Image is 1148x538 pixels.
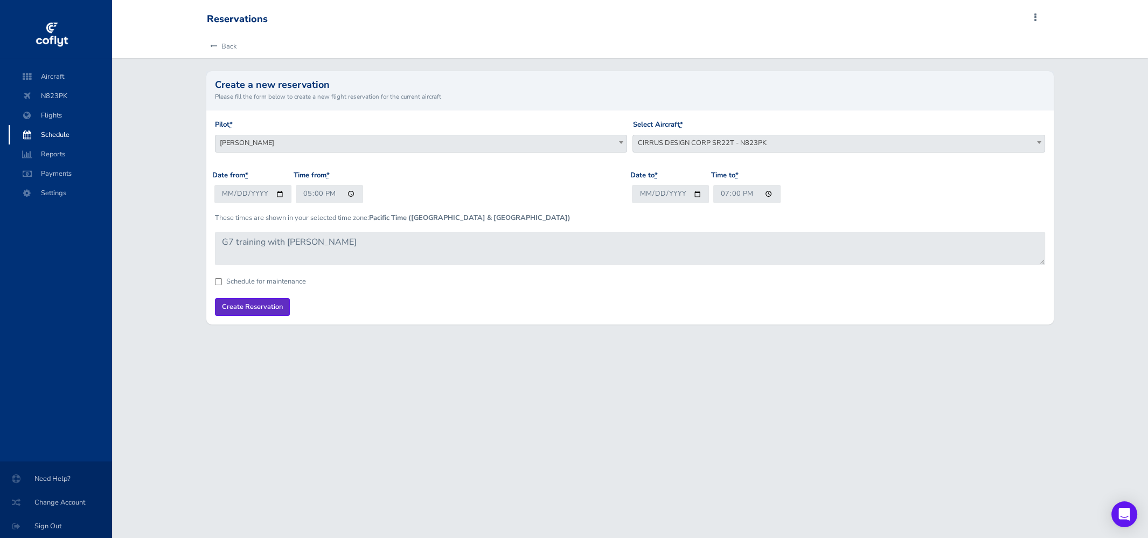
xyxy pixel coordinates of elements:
span: Aircraft [19,67,101,86]
label: Select Aircraft [632,119,683,130]
span: CIRRUS DESIGN CORP SR22T - N823PK [632,135,1045,153]
p: These times are shown in your selected time zone: [215,212,1045,223]
small: Please fill the form below to create a new flight reservation for the current aircraft [215,92,1045,101]
input: Create Reservation [215,298,290,316]
abbr: required [654,170,657,180]
span: Sign Out [13,516,99,536]
label: Schedule for maintenance [226,278,306,285]
span: Need Help? [13,469,99,488]
label: Time from [294,170,330,181]
abbr: required [679,120,683,129]
label: Date to [630,170,657,181]
div: Open Intercom Messenger [1111,501,1137,527]
span: Payments [19,164,101,183]
span: Change Account [13,493,99,512]
abbr: required [326,170,330,180]
abbr: required [229,120,233,129]
abbr: required [735,170,739,180]
span: Reports [19,144,101,164]
div: Reservations [207,13,268,25]
span: Schedule [19,125,101,144]
img: coflyt logo [34,19,69,51]
span: Settings [19,183,101,203]
h2: Create a new reservation [215,80,1045,89]
abbr: required [245,170,248,180]
a: Back [207,35,236,58]
span: Paul Duggan [215,135,627,150]
label: Pilot [215,119,233,130]
span: CIRRUS DESIGN CORP SR22T - N823PK [633,135,1044,150]
label: Time to [711,170,739,181]
span: N823PK [19,86,101,106]
label: Date from [212,170,248,181]
b: Pacific Time ([GEOGRAPHIC_DATA] & [GEOGRAPHIC_DATA]) [369,213,570,223]
span: Paul Duggan [215,135,627,153]
span: Flights [19,106,101,125]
